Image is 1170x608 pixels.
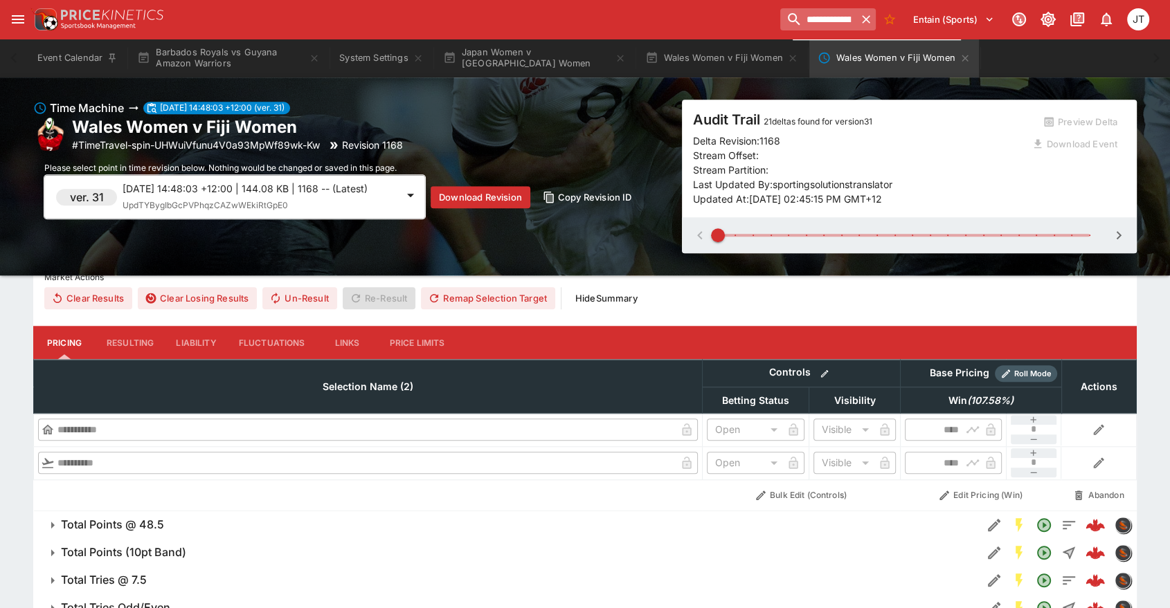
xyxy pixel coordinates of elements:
[693,133,780,148] p: Delta Revision: 1168
[343,287,415,309] span: Re-Result
[96,326,165,359] button: Resulting
[1115,544,1131,561] div: sportingsolutions
[1007,540,1032,565] button: SGM Enabled
[1123,4,1153,35] button: Joshua Thomson
[165,326,227,359] button: Liability
[967,392,1014,409] em: ( 107.58 %)
[1094,7,1119,32] button: Notifications
[421,287,555,309] button: Remap Selection Target
[44,287,132,309] button: Clear Results
[72,138,320,152] p: Copy To Clipboard
[1007,513,1032,537] button: SGM Enabled
[431,186,530,208] button: Download Revision
[706,484,896,506] button: Bulk Edit (Controls)
[813,452,874,474] div: Visible
[637,39,807,77] button: Wales Women v Fiji Women
[342,138,403,152] p: Revision 1168
[816,365,834,383] button: Bulk edit
[1032,540,1056,565] button: Open
[29,39,126,77] button: Event Calendar
[693,148,1025,206] p: Stream Offset: Stream Partition: Last Updated By: sportingsolutionstranslator Updated At: [DATE] ...
[707,452,782,474] div: Open
[536,186,640,208] button: Copy Revision ID
[1081,511,1109,539] a: 2121b8c9-2d40-4282-9d83-d9800005e247
[61,545,186,560] h6: Total Points (10pt Band)
[933,392,1029,409] span: Win(107.58%)
[707,392,804,409] span: Betting Status
[123,200,288,210] span: UpdTYBygIbGcPVPhqzCAZwWEkiRtGpE0
[44,163,397,173] span: Please select point in time revision below. Nothing would be changed or saved in this page.
[61,10,163,20] img: PriceKinetics
[1086,543,1105,562] div: 7ee5b41a-c6e8-4f32-87df-62dea207ef0f
[995,365,1057,382] div: Show/hide Price Roll mode configuration.
[72,116,403,138] h2: Copy To Clipboard
[982,513,1007,537] button: Edit Detail
[331,39,431,77] button: System Settings
[1086,515,1105,535] div: 2121b8c9-2d40-4282-9d83-d9800005e247
[982,540,1007,565] button: Edit Detail
[154,102,290,114] span: [DATE] 14:48:03 +12:00 (ver. 31)
[33,539,982,566] button: Total Points (10pt Band)
[1036,572,1052,589] svg: Open
[879,8,901,30] button: No Bookmarks
[61,23,136,29] img: Sportsbook Management
[30,6,58,33] img: PriceKinetics Logo
[1081,539,1109,566] a: 7ee5b41a-c6e8-4f32-87df-62dea207ef0f
[1009,368,1057,380] span: Roll Mode
[61,573,147,587] h6: Total Tries @ 7.5
[6,7,30,32] button: open drawer
[1081,566,1109,594] a: 9ba4b367-cb4f-4511-9d10-eb67b60a65f4
[33,566,982,594] button: Total Tries @ 7.5
[129,39,328,77] button: Barbados Royals vs Guyana Amazon Warriors
[1086,543,1105,562] img: logo-cerberus--red.svg
[818,392,890,409] span: Visibility
[307,378,429,395] span: Selection Name (2)
[61,517,164,532] h6: Total Points @ 48.5
[813,418,874,441] div: Visible
[1032,513,1056,537] button: Open
[1056,513,1081,537] button: Totals
[138,287,257,309] button: Clear Losing Results
[50,100,124,116] h6: Time Machine
[1127,8,1149,30] div: Joshua Thomson
[809,39,979,77] button: Wales Women v Fiji Women
[924,365,995,382] div: Base Pricing
[316,326,379,359] button: Links
[1086,515,1105,535] img: logo-cerberus--red.svg
[379,326,456,359] button: Price Limits
[982,568,1007,593] button: Edit Detail
[435,39,634,77] button: Japan Women v [GEOGRAPHIC_DATA] Women
[1036,544,1052,561] svg: Open
[1115,517,1131,533] img: sportingsolutions
[780,8,856,30] input: search
[567,287,646,309] button: HideSummary
[1032,568,1056,593] button: Open
[693,111,1025,129] h4: Audit Trail
[764,116,872,127] span: 21 deltas found for version 31
[1115,545,1131,560] img: sportingsolutions
[33,326,96,359] button: Pricing
[1115,517,1131,533] div: sportingsolutions
[33,118,66,151] img: rugby_union.png
[702,360,900,387] th: Controls
[904,484,1057,506] button: Edit Pricing (Win)
[1086,571,1105,590] img: logo-cerberus--red.svg
[707,418,782,441] div: Open
[44,266,1126,287] label: Market Actions
[905,8,1002,30] button: Select Tenant
[262,287,336,309] button: Un-Result
[1065,484,1132,506] button: Abandon
[1056,568,1081,593] button: Totals
[1036,7,1061,32] button: Toggle light/dark mode
[123,181,397,196] p: [DATE] 14:48:03 +12:00 | 144.08 KB | 1168 -- (Latest)
[1036,517,1052,533] svg: Open
[1115,573,1131,588] img: sportingsolutions
[1061,360,1136,413] th: Actions
[1007,568,1032,593] button: SGM Enabled
[1056,540,1081,565] button: Straight
[228,326,316,359] button: Fluctuations
[70,189,104,205] h6: ver. 31
[1065,7,1090,32] button: Documentation
[1007,7,1032,32] button: Connected to PK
